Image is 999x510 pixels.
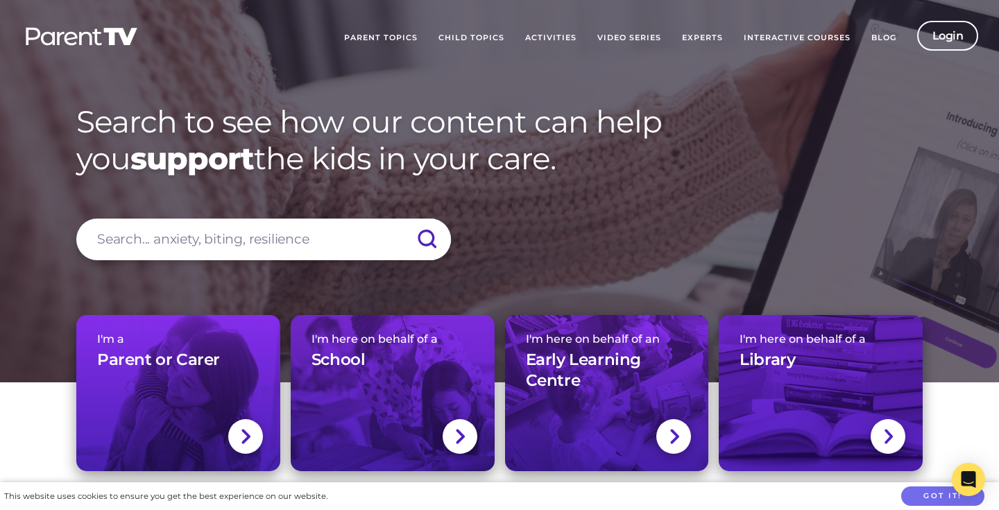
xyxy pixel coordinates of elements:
h3: Parent or Carer [97,350,220,371]
a: I'm here on behalf of aLibrary [719,315,923,471]
a: Activities [515,21,587,56]
a: Login [917,21,979,51]
input: Search... anxiety, biting, resilience [76,219,451,260]
strong: support [130,139,254,177]
h1: Search to see how our content can help you the kids in your care. [76,103,923,177]
img: svg+xml;base64,PHN2ZyBlbmFibGUtYmFja2dyb3VuZD0ibmV3IDAgMCAxNC44IDI1LjciIHZpZXdCb3g9IjAgMCAxNC44ID... [454,427,465,445]
a: I'm aParent or Carer [76,315,280,471]
a: I'm here on behalf of aSchool [291,315,495,471]
img: svg+xml;base64,PHN2ZyBlbmFibGUtYmFja2dyb3VuZD0ibmV3IDAgMCAxNC44IDI1LjciIHZpZXdCb3g9IjAgMCAxNC44ID... [240,427,250,445]
a: Video Series [587,21,672,56]
a: Experts [672,21,733,56]
div: Open Intercom Messenger [952,463,985,496]
a: Child Topics [428,21,515,56]
a: I'm here on behalf of anEarly Learning Centre [505,315,709,471]
input: Submit [402,219,451,260]
img: svg+xml;base64,PHN2ZyBlbmFibGUtYmFja2dyb3VuZD0ibmV3IDAgMCAxNC44IDI1LjciIHZpZXdCb3g9IjAgMCAxNC44ID... [883,427,894,445]
a: Interactive Courses [733,21,861,56]
a: Parent Topics [334,21,428,56]
a: Blog [861,21,907,56]
button: Got it! [901,486,984,507]
h3: School [311,350,366,371]
span: I'm here on behalf of an [526,332,688,346]
span: I'm here on behalf of a [311,332,474,346]
img: parenttv-logo-white.4c85aaf.svg [24,26,139,46]
span: I'm here on behalf of a [740,332,902,346]
h3: Library [740,350,795,371]
span: I'm a [97,332,259,346]
h3: Early Learning Centre [526,350,688,391]
div: This website uses cookies to ensure you get the best experience on our website. [4,489,327,504]
img: svg+xml;base64,PHN2ZyBlbmFibGUtYmFja2dyb3VuZD0ibmV3IDAgMCAxNC44IDI1LjciIHZpZXdCb3g9IjAgMCAxNC44ID... [669,427,679,445]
